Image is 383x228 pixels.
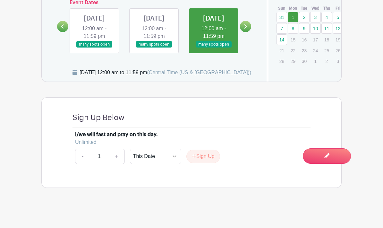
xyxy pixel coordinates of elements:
p: 15 [288,35,298,45]
p: 1 [310,56,321,66]
p: 17 [310,35,321,45]
a: 11 [321,23,332,34]
th: Wed [310,5,321,12]
a: 12 [333,23,343,34]
a: - [75,149,90,164]
p: 16 [299,35,310,45]
th: Mon [287,5,299,12]
p: 23 [299,46,310,56]
a: 14 [277,34,287,45]
p: 19 [333,35,343,45]
p: 3 [333,56,343,66]
th: Fri [332,5,344,12]
th: Tue [299,5,310,12]
a: 3 [310,12,321,22]
div: I/we will fast and pray on this day. [75,131,158,138]
p: 2 [321,56,332,66]
div: [DATE] 12:00 am to 11:59 pm [80,69,251,76]
div: Unlimited [75,138,303,146]
p: 18 [321,35,332,45]
a: 7 [277,23,287,34]
p: 26 [333,46,343,56]
p: 30 [299,56,310,66]
h4: Sign Up Below [72,113,124,122]
a: 31 [277,12,287,22]
span: (Central Time (US & [GEOGRAPHIC_DATA])) [147,70,251,75]
p: 29 [288,56,298,66]
a: 2 [299,12,310,22]
a: 4 [321,12,332,22]
p: 25 [321,46,332,56]
a: + [108,149,124,164]
a: 10 [310,23,321,34]
a: 8 [288,23,298,34]
button: Sign Up [186,150,220,163]
a: 1 [288,12,298,22]
th: Sun [276,5,287,12]
p: 24 [310,46,321,56]
p: 22 [288,46,298,56]
a: 5 [333,12,343,22]
p: 21 [277,46,287,56]
a: 9 [299,23,310,34]
th: Thu [321,5,332,12]
p: 28 [277,56,287,66]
